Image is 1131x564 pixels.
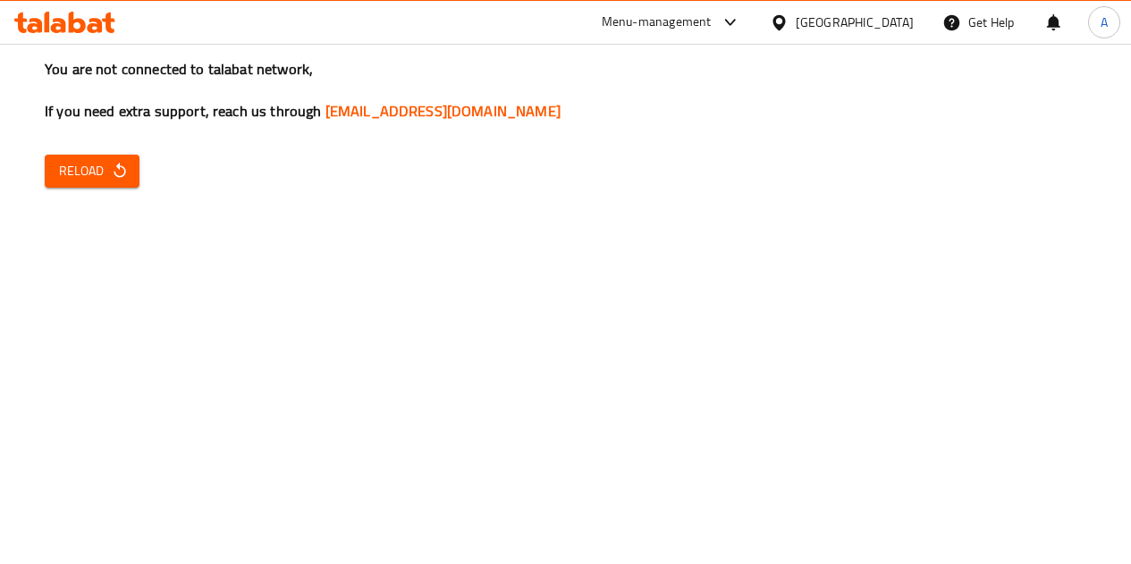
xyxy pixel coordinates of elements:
[325,97,561,124] a: [EMAIL_ADDRESS][DOMAIN_NAME]
[602,12,712,33] div: Menu-management
[45,59,1086,122] h3: You are not connected to talabat network, If you need extra support, reach us through
[796,13,914,32] div: [GEOGRAPHIC_DATA]
[59,160,125,182] span: Reload
[1101,13,1108,32] span: A
[45,155,139,188] button: Reload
